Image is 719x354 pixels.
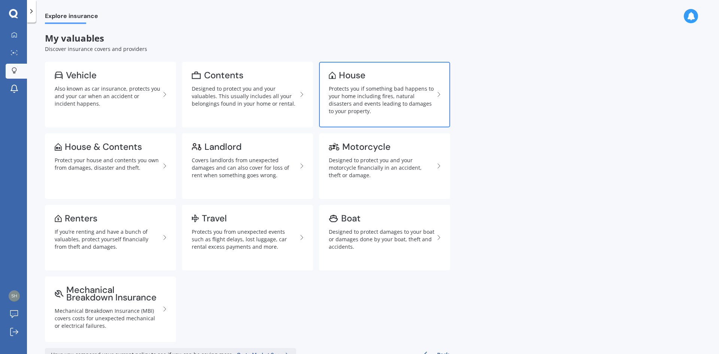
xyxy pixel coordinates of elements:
div: Mechanical Breakdown Insurance [66,286,160,301]
span: My valuables [45,32,104,44]
img: b378caa8c11bd71be6ae3eaf71288f58 [9,290,20,302]
div: Boat [341,215,361,222]
a: ContentsDesigned to protect you and your valuables. This usually includes all your belongings fou... [182,62,313,127]
div: House & Contents [65,143,142,151]
div: Travel [202,215,227,222]
div: If you’re renting and have a bunch of valuables, protect yourself financially from theft and dama... [55,228,160,251]
a: MotorcycleDesigned to protect you and your motorcycle financially in an accident, theft or damage. [319,133,450,199]
a: VehicleAlso known as car insurance, protects you and your car when an accident or incident happens. [45,62,176,127]
div: House [339,72,365,79]
div: Motorcycle [342,143,391,151]
div: Protects you if something bad happens to your home including fires, natural disasters and events ... [329,85,434,115]
div: Also known as car insurance, protects you and your car when an accident or incident happens. [55,85,160,108]
a: LandlordCovers landlords from unexpected damages and can also cover for loss of rent when somethi... [182,133,313,199]
div: Vehicle [66,72,97,79]
div: Contents [204,72,243,79]
div: Covers landlords from unexpected damages and can also cover for loss of rent when something goes ... [192,157,297,179]
div: Mechanical Breakdown Insurance (MBI) covers costs for unexpected mechanical or electrical failures. [55,307,160,330]
div: Designed to protect you and your motorcycle financially in an accident, theft or damage. [329,157,434,179]
span: Explore insurance [45,12,98,22]
div: Protect your house and contents you own from damages, disaster and theft. [55,157,160,172]
a: RentersIf you’re renting and have a bunch of valuables, protect yourself financially from theft a... [45,205,176,270]
a: HouseProtects you if something bad happens to your home including fires, natural disasters and ev... [319,62,450,127]
div: Renters [65,215,97,222]
div: Landlord [204,143,242,151]
a: BoatDesigned to protect damages to your boat or damages done by your boat, theft and accidents. [319,205,450,270]
a: Mechanical Breakdown InsuranceMechanical Breakdown Insurance (MBI) covers costs for unexpected me... [45,276,176,342]
a: TravelProtects you from unexpected events such as flight delays, lost luggage, car rental excess ... [182,205,313,270]
div: Designed to protect damages to your boat or damages done by your boat, theft and accidents. [329,228,434,251]
div: Protects you from unexpected events such as flight delays, lost luggage, car rental excess paymen... [192,228,297,251]
div: Designed to protect you and your valuables. This usually includes all your belongings found in yo... [192,85,297,108]
a: House & ContentsProtect your house and contents you own from damages, disaster and theft. [45,133,176,199]
span: Discover insurance covers and providers [45,45,147,52]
